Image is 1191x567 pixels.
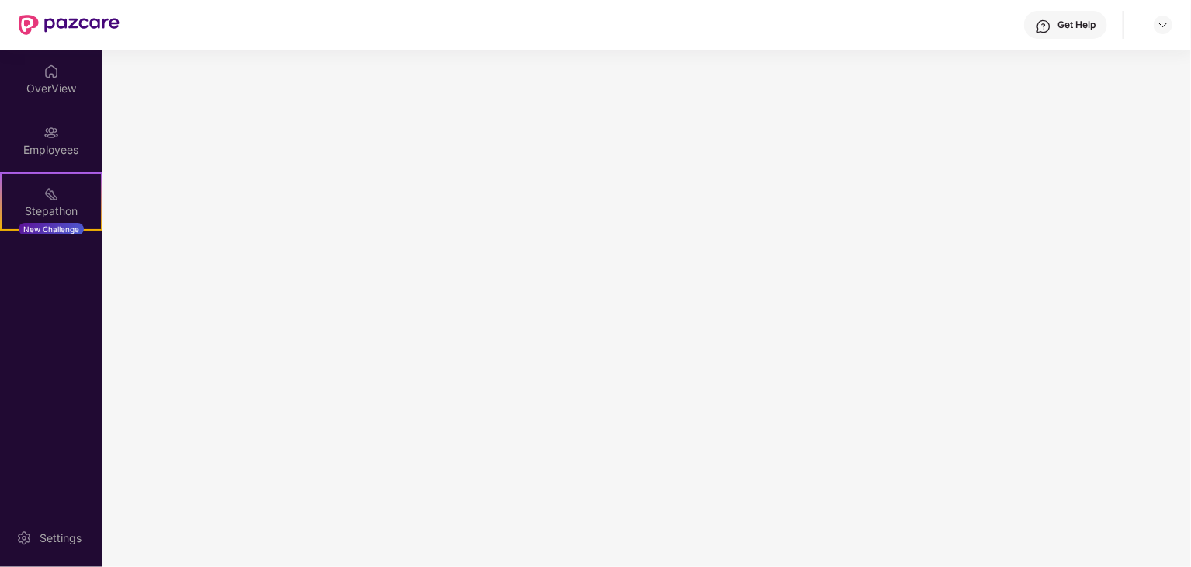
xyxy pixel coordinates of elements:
div: Stepathon [2,203,101,219]
img: svg+xml;base64,PHN2ZyBpZD0iRW1wbG95ZWVzIiB4bWxucz0iaHR0cDovL3d3dy53My5vcmcvMjAwMC9zdmciIHdpZHRoPS... [43,125,59,141]
div: New Challenge [19,223,84,235]
div: Settings [35,530,86,546]
img: svg+xml;base64,PHN2ZyBpZD0iRHJvcGRvd24tMzJ4MzIiIHhtbG5zPSJodHRwOi8vd3d3LnczLm9yZy8yMDAwL3N2ZyIgd2... [1157,19,1169,31]
div: Get Help [1057,19,1096,31]
img: svg+xml;base64,PHN2ZyBpZD0iSGVscC0zMngzMiIgeG1sbnM9Imh0dHA6Ly93d3cudzMub3JnLzIwMDAvc3ZnIiB3aWR0aD... [1036,19,1051,34]
img: New Pazcare Logo [19,15,120,35]
img: svg+xml;base64,PHN2ZyBpZD0iU2V0dGluZy0yMHgyMCIgeG1sbnM9Imh0dHA6Ly93d3cudzMub3JnLzIwMDAvc3ZnIiB3aW... [16,530,32,546]
img: svg+xml;base64,PHN2ZyBpZD0iSG9tZSIgeG1sbnM9Imh0dHA6Ly93d3cudzMub3JnLzIwMDAvc3ZnIiB3aWR0aD0iMjAiIG... [43,64,59,79]
img: svg+xml;base64,PHN2ZyB4bWxucz0iaHR0cDovL3d3dy53My5vcmcvMjAwMC9zdmciIHdpZHRoPSIyMSIgaGVpZ2h0PSIyMC... [43,186,59,202]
